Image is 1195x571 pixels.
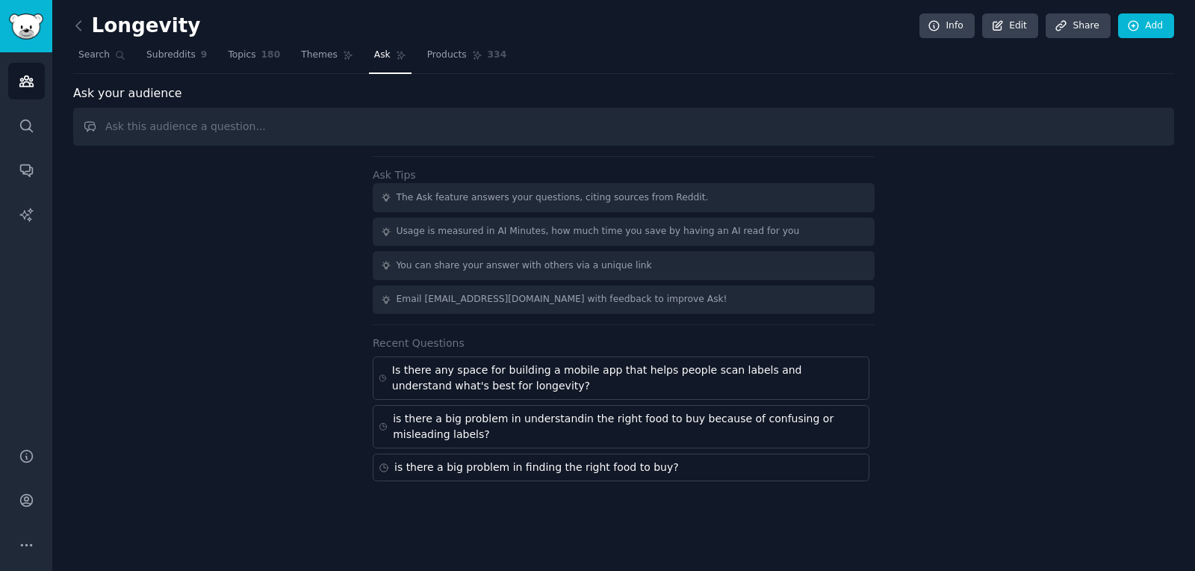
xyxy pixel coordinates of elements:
[374,49,391,62] span: Ask
[982,13,1038,39] a: Edit
[373,337,465,349] label: Recent Questions
[1046,13,1110,39] a: Share
[397,259,652,273] div: You can share your answer with others via a unique link
[301,49,338,62] span: Themes
[9,13,43,40] img: GummySearch logo
[392,362,863,394] div: Is there any space for building a mobile app that helps people scan labels and understand what's ...
[261,49,281,62] span: 180
[397,293,727,306] div: Email [EMAIL_ADDRESS][DOMAIN_NAME] with feedback to improve Ask!
[397,191,709,205] div: The Ask feature answers your questions, citing sources from Reddit.
[201,49,208,62] span: 9
[73,84,182,103] span: Ask your audience
[73,43,131,74] a: Search
[223,43,285,74] a: Topics180
[296,43,358,74] a: Themes
[73,108,1174,146] input: Ask this audience a question...
[394,460,679,475] div: is there a big problem in finding the right food to buy?
[427,49,467,62] span: Products
[488,49,507,62] span: 334
[1118,13,1174,39] a: Add
[146,49,196,62] span: Subreddits
[919,13,975,39] a: Info
[369,43,412,74] a: Ask
[141,43,212,74] a: Subreddits9
[393,411,863,442] div: is there a big problem in understandin the right food to buy because of confusing or misleading l...
[78,49,110,62] span: Search
[397,225,800,238] div: Usage is measured in AI Minutes, how much time you save by having an AI read for you
[373,169,416,181] label: Ask Tips
[228,49,255,62] span: Topics
[73,14,200,38] h2: Longevity
[422,43,512,74] a: Products334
